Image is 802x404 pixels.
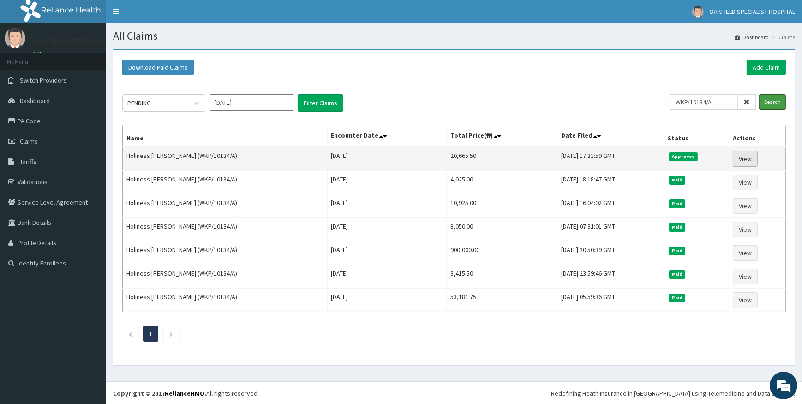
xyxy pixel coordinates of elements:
a: RelianceHMO [165,389,204,398]
td: [DATE] [327,171,447,194]
a: View [733,222,758,237]
span: Tariffs [20,157,36,166]
span: Paid [669,199,686,208]
a: Next page [169,330,173,338]
td: Holiness [PERSON_NAME] (WKP/10134/A) [123,218,328,241]
td: Holiness [PERSON_NAME] (WKP/10134/A) [123,289,328,312]
td: [DATE] [327,147,447,171]
td: 4,025.00 [447,171,557,194]
span: Claims [20,137,38,145]
span: Paid [669,223,686,231]
td: Holiness [PERSON_NAME] (WKP/10134/A) [123,241,328,265]
td: [DATE] [327,265,447,289]
td: Holiness [PERSON_NAME] (WKP/10134/A) [123,265,328,289]
a: Online [32,50,54,57]
img: User Image [692,6,704,18]
button: Download Paid Claims [122,60,194,75]
span: Paid [669,294,686,302]
strong: Copyright © 2017 . [113,389,206,398]
td: [DATE] [327,218,447,241]
th: Encounter Date [327,126,447,147]
th: Total Price(₦) [447,126,557,147]
a: Dashboard [735,33,769,41]
td: [DATE] 23:59:46 GMT [557,265,664,289]
a: Page 1 is your current page [149,330,152,338]
a: View [733,292,758,308]
td: 8,050.00 [447,218,557,241]
a: View [733,198,758,214]
th: Status [664,126,729,147]
span: Dashboard [20,96,50,105]
td: 53,181.75 [447,289,557,312]
td: 3,415.50 [447,265,557,289]
input: Search by HMO ID [670,94,738,110]
td: [DATE] 20:50:39 GMT [557,241,664,265]
input: Search [759,94,786,110]
td: Holiness [PERSON_NAME] (WKP/10134/A) [123,171,328,194]
button: Filter Claims [298,94,343,112]
span: Approved [669,152,698,161]
a: Add Claim [747,60,786,75]
h1: All Claims [113,30,795,42]
td: [DATE] 16:04:02 GMT [557,194,664,218]
a: View [733,245,758,261]
td: Holiness [PERSON_NAME] (WKP/10134/A) [123,194,328,218]
p: OAKFIELD SPECIALIST HOSPITAL [32,37,148,46]
img: User Image [5,28,25,48]
td: [DATE] [327,194,447,218]
span: Switch Providers [20,76,67,84]
span: Paid [669,176,686,184]
td: [DATE] [327,289,447,312]
td: [DATE] 07:31:01 GMT [557,218,664,241]
th: Date Filed [557,126,664,147]
td: Holiness [PERSON_NAME] (WKP/10134/A) [123,147,328,171]
td: 10,925.00 [447,194,557,218]
td: [DATE] 17:33:59 GMT [557,147,664,171]
a: Previous page [128,330,132,338]
th: Name [123,126,328,147]
a: View [733,151,758,167]
div: Redefining Heath Insurance in [GEOGRAPHIC_DATA] using Telemedicine and Data Science! [551,389,795,398]
a: View [733,269,758,284]
td: [DATE] 18:18:47 GMT [557,171,664,194]
span: OAKFIELD SPECIALIST HOSPITAL [709,7,795,16]
span: Paid [669,270,686,278]
input: Select Month and Year [210,94,293,111]
td: 20,665.50 [447,147,557,171]
span: Paid [669,247,686,255]
th: Actions [729,126,786,147]
div: PENDING [127,98,151,108]
td: [DATE] 05:59:36 GMT [557,289,664,312]
li: Claims [770,33,795,41]
a: View [733,175,758,190]
td: 900,000.00 [447,241,557,265]
td: [DATE] [327,241,447,265]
